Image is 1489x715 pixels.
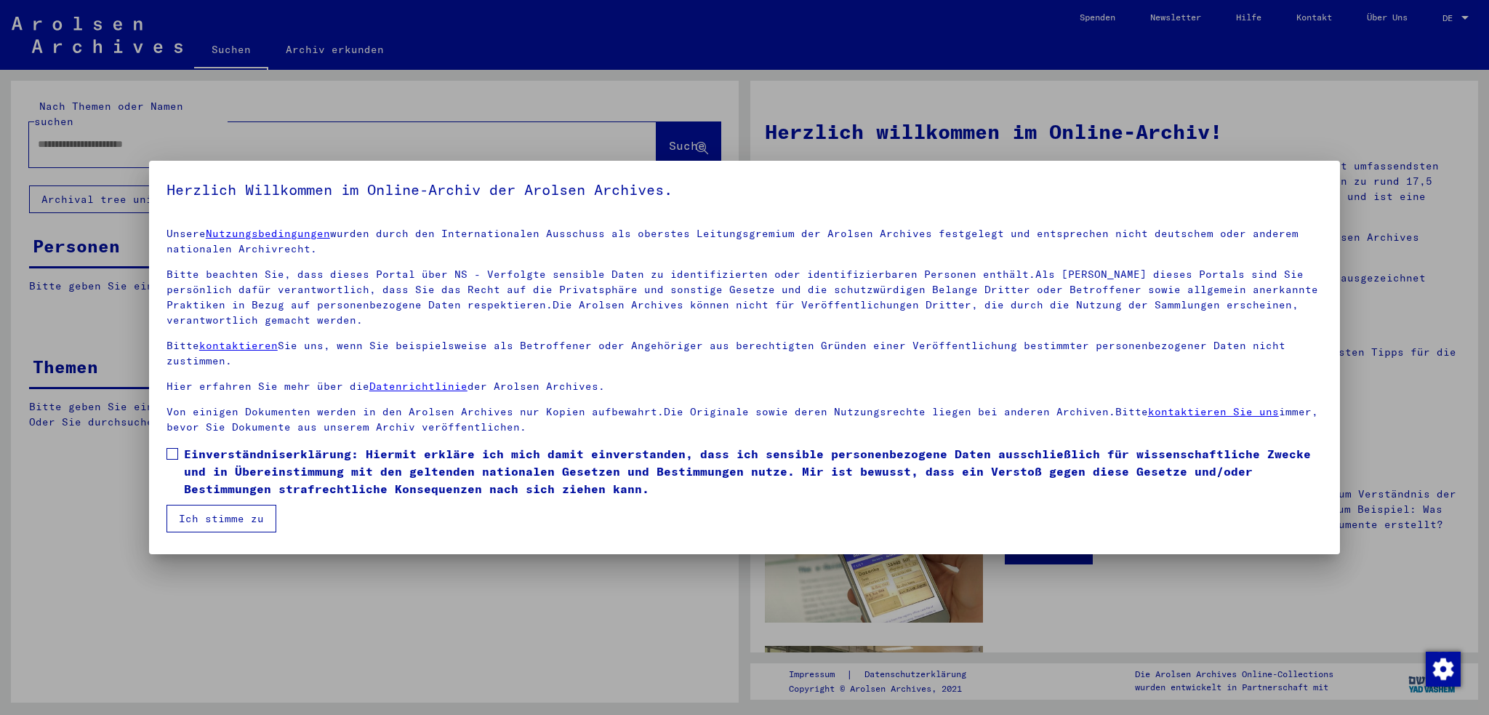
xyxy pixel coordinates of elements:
p: Hier erfahren Sie mehr über die der Arolsen Archives. [166,379,1323,394]
p: Bitte beachten Sie, dass dieses Portal über NS - Verfolgte sensible Daten zu identifizierten oder... [166,267,1323,328]
p: Unsere wurden durch den Internationalen Ausschuss als oberstes Leitungsgremium der Arolsen Archiv... [166,226,1323,257]
a: Datenrichtlinie [369,380,467,393]
p: Von einigen Dokumenten werden in den Arolsen Archives nur Kopien aufbewahrt.Die Originale sowie d... [166,404,1323,435]
p: Bitte Sie uns, wenn Sie beispielsweise als Betroffener oder Angehöriger aus berechtigten Gründen ... [166,338,1323,369]
span: Einverständniserklärung: Hiermit erkläre ich mich damit einverstanden, dass ich sensible personen... [184,445,1323,498]
h5: Herzlich Willkommen im Online-Archiv der Arolsen Archives. [166,178,1323,201]
button: Ich stimme zu [166,505,276,532]
a: Nutzungsbedingungen [206,227,330,240]
a: kontaktieren [199,339,278,352]
a: kontaktieren Sie uns [1148,405,1279,418]
img: Zustimmung ändern [1426,652,1461,687]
